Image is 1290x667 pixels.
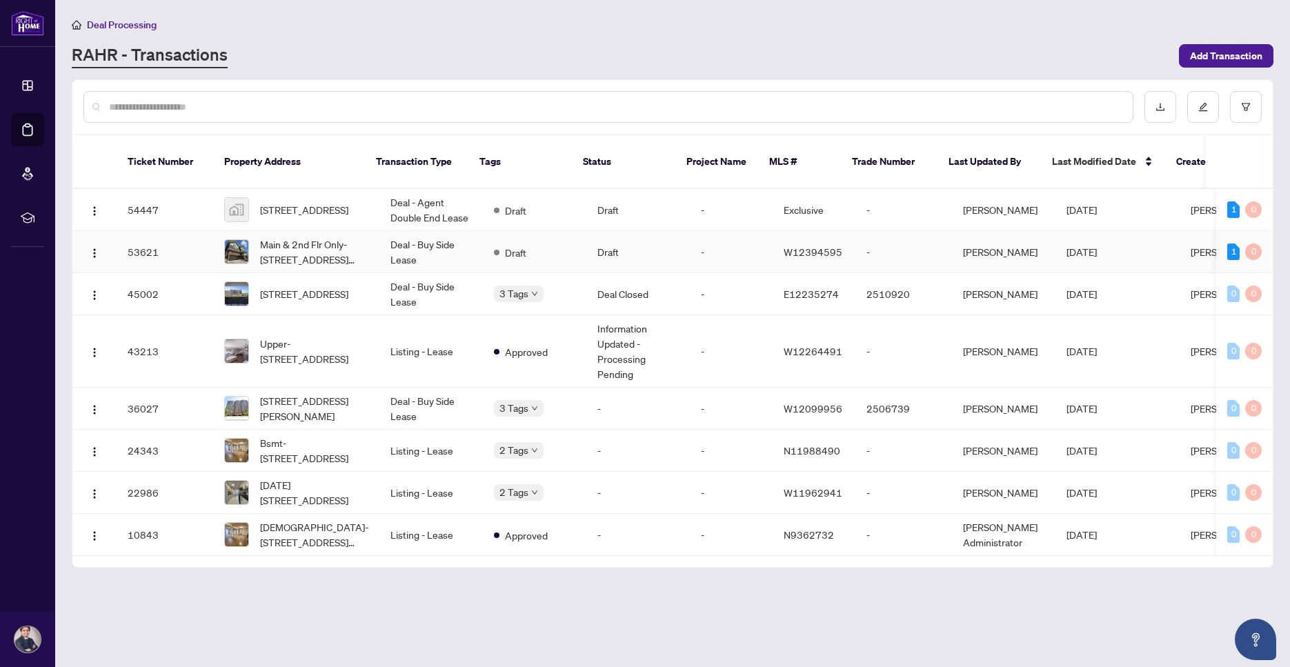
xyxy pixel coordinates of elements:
[468,135,572,189] th: Tags
[260,435,368,466] span: Bsmt-[STREET_ADDRESS]
[690,388,773,430] td: -
[83,340,106,362] button: Logo
[1245,526,1262,543] div: 0
[784,486,842,499] span: W11962941
[117,514,213,556] td: 10843
[1227,286,1240,302] div: 0
[1235,619,1276,660] button: Open asap
[499,484,528,500] span: 2 Tags
[855,430,952,472] td: -
[586,273,690,315] td: Deal Closed
[89,404,100,415] img: Logo
[83,241,106,263] button: Logo
[1165,135,1248,189] th: Created By
[586,388,690,430] td: -
[1245,400,1262,417] div: 0
[937,135,1041,189] th: Last Updated By
[531,447,538,454] span: down
[855,231,952,273] td: -
[83,397,106,419] button: Logo
[586,315,690,388] td: Information Updated - Processing Pending
[952,231,1055,273] td: [PERSON_NAME]
[117,430,213,472] td: 24343
[225,339,248,363] img: thumbnail-img
[586,430,690,472] td: -
[572,135,675,189] th: Status
[499,286,528,301] span: 3 Tags
[1179,44,1273,68] button: Add Transaction
[1245,243,1262,260] div: 0
[1227,400,1240,417] div: 0
[690,273,773,315] td: -
[1191,288,1265,300] span: [PERSON_NAME]
[1191,246,1265,258] span: [PERSON_NAME]
[1191,345,1265,357] span: [PERSON_NAME]
[855,273,952,315] td: 2510920
[1066,402,1097,415] span: [DATE]
[14,626,41,653] img: Profile Icon
[586,472,690,514] td: -
[1144,91,1176,123] button: download
[379,273,483,315] td: Deal - Buy Side Lease
[1066,203,1097,216] span: [DATE]
[72,43,228,68] a: RAHR - Transactions
[379,315,483,388] td: Listing - Lease
[225,397,248,420] img: thumbnail-img
[855,472,952,514] td: -
[952,315,1055,388] td: [PERSON_NAME]
[225,439,248,462] img: thumbnail-img
[117,273,213,315] td: 45002
[952,189,1055,231] td: [PERSON_NAME]
[379,514,483,556] td: Listing - Lease
[1066,528,1097,541] span: [DATE]
[260,202,348,217] span: [STREET_ADDRESS]
[1227,343,1240,359] div: 0
[586,189,690,231] td: Draft
[1245,343,1262,359] div: 0
[260,519,368,550] span: [DEMOGRAPHIC_DATA]-[STREET_ADDRESS][PERSON_NAME]
[83,199,106,221] button: Logo
[1187,91,1219,123] button: edit
[1245,484,1262,501] div: 0
[784,203,824,216] span: Exclusive
[1245,286,1262,302] div: 0
[1066,486,1097,499] span: [DATE]
[89,446,100,457] img: Logo
[379,430,483,472] td: Listing - Lease
[225,198,248,221] img: thumbnail-img
[89,248,100,259] img: Logo
[365,135,468,189] th: Transaction Type
[1191,402,1265,415] span: [PERSON_NAME]
[379,472,483,514] td: Listing - Lease
[505,344,548,359] span: Approved
[89,206,100,217] img: Logo
[260,286,348,301] span: [STREET_ADDRESS]
[1190,45,1262,67] span: Add Transaction
[1191,444,1265,457] span: [PERSON_NAME]
[89,290,100,301] img: Logo
[952,388,1055,430] td: [PERSON_NAME]
[117,189,213,231] td: 54447
[531,405,538,412] span: down
[690,430,773,472] td: -
[675,135,758,189] th: Project Name
[117,135,213,189] th: Ticket Number
[531,489,538,496] span: down
[225,282,248,306] img: thumbnail-img
[117,231,213,273] td: 53621
[83,481,106,504] button: Logo
[855,514,952,556] td: -
[72,20,81,30] span: home
[505,203,526,218] span: Draft
[952,514,1055,556] td: [PERSON_NAME] Administrator
[1227,442,1240,459] div: 0
[89,347,100,358] img: Logo
[855,388,952,430] td: 2506739
[784,246,842,258] span: W12394595
[784,345,842,357] span: W12264491
[1245,201,1262,218] div: 0
[1052,154,1136,169] span: Last Modified Date
[841,135,937,189] th: Trade Number
[1227,243,1240,260] div: 1
[83,283,106,305] button: Logo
